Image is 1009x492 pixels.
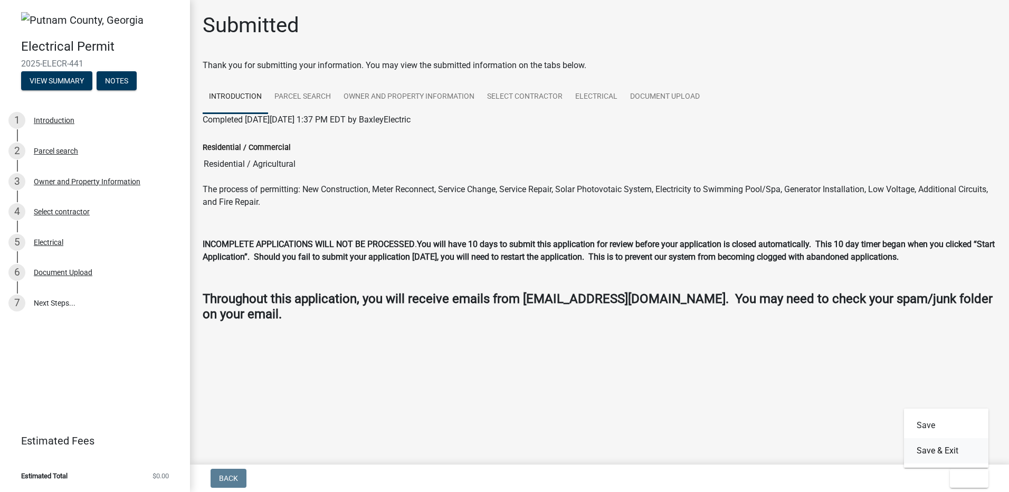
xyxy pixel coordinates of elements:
div: Thank you for submitting your information. You may view the submitted information on the tabs below. [203,59,996,72]
wm-modal-confirm: Notes [97,77,137,86]
div: 3 [8,173,25,190]
button: Save & Exit [904,438,988,463]
a: Parcel search [268,80,337,114]
button: Save [904,413,988,438]
a: Electrical [569,80,624,114]
wm-modal-confirm: Summary [21,77,92,86]
button: Notes [97,71,137,90]
span: Exit [958,474,974,482]
div: Select contractor [34,208,90,215]
div: 4 [8,203,25,220]
h4: Electrical Permit [21,39,182,54]
div: Owner and Property Information [34,178,140,185]
div: 7 [8,295,25,311]
div: Parcel search [34,147,78,155]
a: Owner and Property Information [337,80,481,114]
a: Select contractor [481,80,569,114]
span: Back [219,474,238,482]
div: Document Upload [34,269,92,276]
div: 5 [8,234,25,251]
strong: You will have 10 days to submit this application for review before your application is closed aut... [203,239,995,262]
button: Back [211,469,246,488]
button: View Summary [21,71,92,90]
div: 2 [8,143,25,159]
button: Exit [950,469,988,488]
a: Estimated Fees [8,430,173,451]
span: Completed [DATE][DATE] 1:37 PM EDT by BaxleyElectric [203,115,411,125]
div: 6 [8,264,25,281]
div: Exit [904,409,988,468]
div: Introduction [34,117,74,124]
a: Introduction [203,80,268,114]
a: Document Upload [624,80,706,114]
p: . [203,238,996,263]
img: Putnam County, Georgia [21,12,144,28]
span: $0.00 [153,472,169,479]
strong: Throughout this application, you will receive emails from [EMAIL_ADDRESS][DOMAIN_NAME]. You may n... [203,291,993,321]
div: Electrical [34,239,63,246]
h1: Submitted [203,13,299,38]
p: The process of permitting: New Construction, Meter Reconnect, Service Change, Service Repair, Sol... [203,183,996,209]
label: Residential / Commercial [203,144,291,152]
span: 2025-ELECR-441 [21,59,169,69]
span: Estimated Total [21,472,68,479]
strong: INCOMPLETE APPLICATIONS WILL NOT BE PROCESSED [203,239,415,249]
div: 1 [8,112,25,129]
